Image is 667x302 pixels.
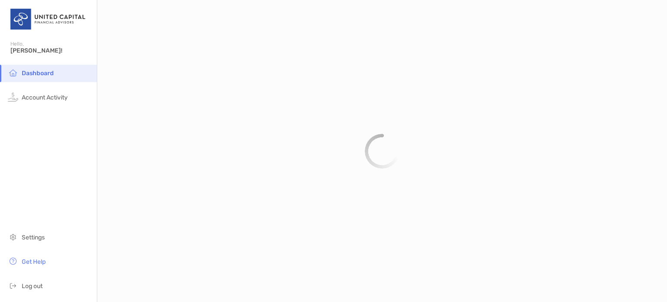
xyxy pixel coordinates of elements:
[22,234,45,241] span: Settings
[22,282,43,290] span: Log out
[22,70,54,77] span: Dashboard
[8,232,18,242] img: settings icon
[10,47,92,54] span: [PERSON_NAME]!
[8,67,18,78] img: household icon
[10,3,86,35] img: United Capital Logo
[8,280,18,291] img: logout icon
[22,258,46,265] span: Get Help
[22,94,68,101] span: Account Activity
[8,256,18,266] img: get-help icon
[8,92,18,102] img: activity icon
